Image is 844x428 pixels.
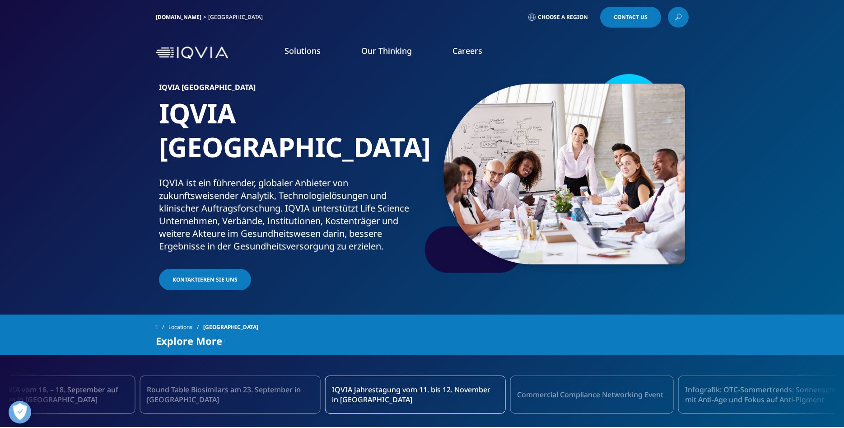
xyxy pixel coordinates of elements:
span: Commercial Compliance Networking Event [517,390,663,400]
span: IQVIA Jahrestagung vom 11. bis 12. November in [GEOGRAPHIC_DATA] [332,385,495,404]
a: Commercial Compliance Networking Event [510,376,673,414]
h1: IQVIA [GEOGRAPHIC_DATA] [159,96,419,177]
img: 877_businesswoman-leading-meeting.jpg [443,84,685,264]
a: Locations [168,319,203,335]
a: Our Thinking [361,45,412,56]
a: Solutions [284,45,321,56]
a: Careers [452,45,482,56]
a: Contact Us [600,7,661,28]
nav: Primary [232,32,689,74]
button: Präferenzen öffnen [9,401,31,423]
div: IQVIA ist ein führender, globaler Anbieter von zukunftsweisender Analytik, Technologielösungen un... [159,177,419,253]
span: Round Table Biosimilars am 23. September in [GEOGRAPHIC_DATA] [147,385,310,404]
span: Contact Us [614,14,648,20]
a: IQVIA Jahrestagung vom 11. bis 12. November in [GEOGRAPHIC_DATA] [325,376,505,414]
span: [GEOGRAPHIC_DATA] [203,319,258,335]
div: 2 / 16 [510,376,673,414]
div: [GEOGRAPHIC_DATA] [208,14,266,21]
a: Kontaktieren Sie uns [159,269,251,290]
a: [DOMAIN_NAME] [156,13,201,21]
span: Kontaktieren Sie uns [173,276,238,283]
a: Round Table Biosimilars am 23. September in [GEOGRAPHIC_DATA] [140,376,320,414]
div: 16 / 16 [140,376,320,414]
h6: IQVIA [GEOGRAPHIC_DATA] [159,84,419,96]
div: 1 / 16 [325,376,505,414]
span: Choose a Region [538,14,588,21]
span: Explore More [156,335,222,346]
